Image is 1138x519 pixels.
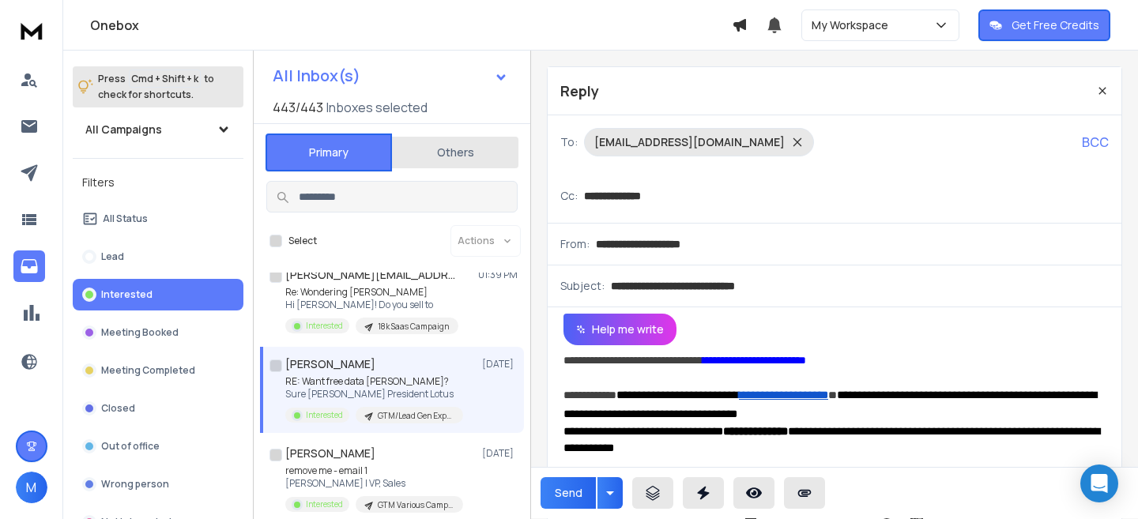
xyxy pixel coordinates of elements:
[285,299,458,311] p: Hi [PERSON_NAME]! Do you sell to
[478,269,518,281] p: 01:39 PM
[73,171,243,194] h3: Filters
[266,134,392,171] button: Primary
[101,326,179,339] p: Meeting Booked
[98,71,214,103] p: Press to check for shortcuts.
[73,431,243,462] button: Out of office
[306,498,343,510] p: Interested
[101,478,169,491] p: Wrong person
[482,447,518,460] p: [DATE]
[560,80,599,102] p: Reply
[73,114,243,145] button: All Campaigns
[378,499,454,511] p: GTM Various Campaign (PMF)
[378,410,454,422] p: GTM/Lead Gen Experts Campaign
[101,402,135,415] p: Closed
[1082,133,1109,152] p: BCC
[1080,464,1118,502] div: Open Intercom Messenger
[288,235,317,247] label: Select
[285,267,459,283] h1: [PERSON_NAME][EMAIL_ADDRESS][DOMAIN_NAME]
[560,134,578,150] p: To:
[273,98,323,117] span: 443 / 443
[73,203,243,235] button: All Status
[306,409,343,421] p: Interested
[129,70,201,88] span: Cmd + Shift + k
[273,68,360,84] h1: All Inbox(s)
[285,286,458,299] p: Re: Wondering [PERSON_NAME]
[306,320,343,332] p: Interested
[101,250,124,263] p: Lead
[260,60,521,92] button: All Inbox(s)
[285,464,463,477] p: remove me - email 1
[285,375,463,388] p: RE: Want free data [PERSON_NAME]?
[103,212,148,225] p: All Status
[285,388,463,401] p: Sure [PERSON_NAME] President Lotus
[563,314,676,345] button: Help me write
[73,279,243,310] button: Interested
[73,393,243,424] button: Closed
[378,321,449,333] p: 18k Saas Campaign
[560,236,590,252] p: From:
[16,16,47,45] img: logo
[73,468,243,500] button: Wrong person
[85,122,162,137] h1: All Campaigns
[594,134,785,150] p: [EMAIL_ADDRESS][DOMAIN_NAME]
[16,472,47,503] button: M
[285,477,463,490] p: [PERSON_NAME] | VP, Sales
[560,278,605,294] p: Subject:
[392,135,518,170] button: Others
[101,364,195,377] p: Meeting Completed
[73,241,243,273] button: Lead
[541,477,596,509] button: Send
[285,446,375,461] h1: [PERSON_NAME]
[101,440,160,453] p: Out of office
[90,16,732,35] h1: Onebox
[326,98,428,117] h3: Inboxes selected
[101,288,153,301] p: Interested
[73,317,243,348] button: Meeting Booked
[978,9,1110,41] button: Get Free Credits
[560,188,578,204] p: Cc:
[285,356,375,372] h1: [PERSON_NAME]
[482,358,518,370] p: [DATE]
[73,355,243,386] button: Meeting Completed
[1012,17,1099,33] p: Get Free Credits
[812,17,895,33] p: My Workspace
